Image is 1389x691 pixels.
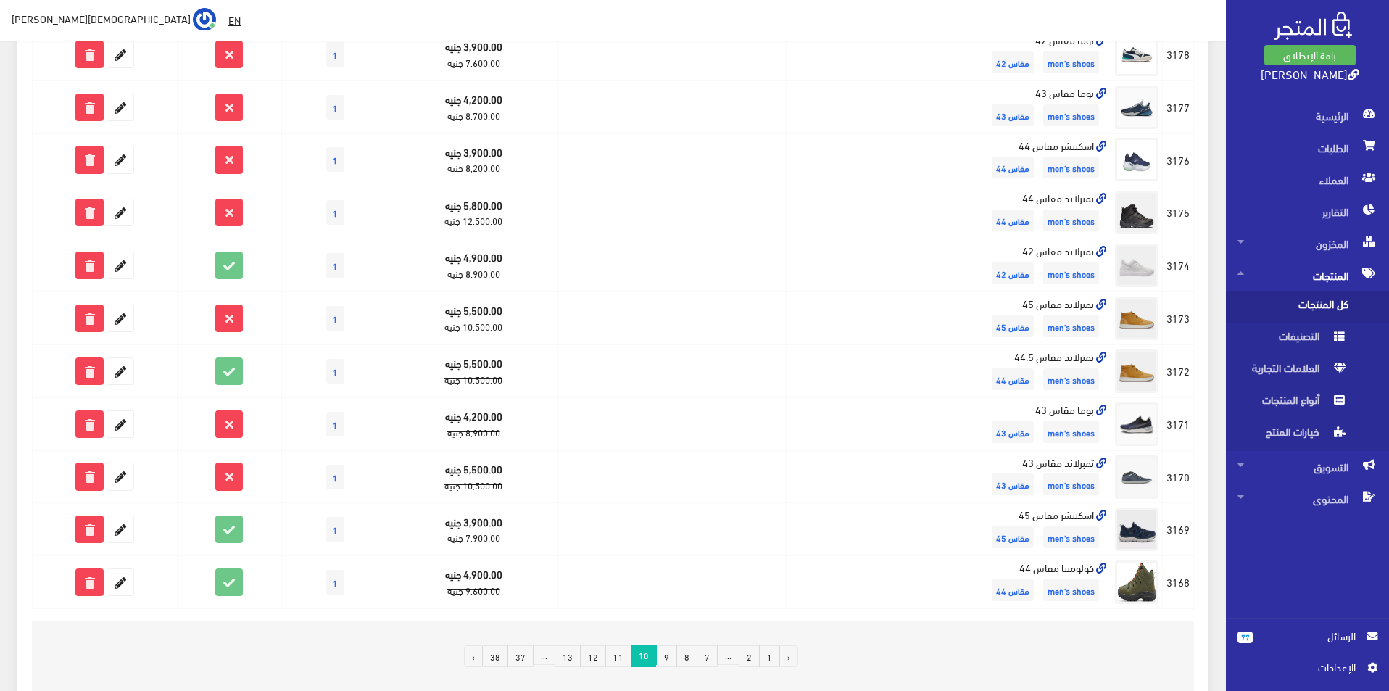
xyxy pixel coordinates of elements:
a: العلامات التجارية [1226,355,1389,387]
span: مقاس 42 [992,262,1034,284]
img: ... [193,8,216,31]
td: 3174 [1163,239,1194,292]
td: كولومبيا مقاس 44 [787,556,1111,609]
td: 5,500.00 جنيه [389,292,558,345]
span: الرئيسية [1237,100,1377,132]
span: اﻹعدادات [1249,659,1355,675]
span: الرسائل [1264,628,1356,644]
a: كل المنتجات [1226,291,1389,323]
a: اﻹعدادات [1237,659,1377,682]
span: التقارير [1237,196,1377,228]
a: 7 [697,645,718,667]
td: 3170 [1163,450,1194,503]
span: مقاس 44 [992,210,1034,231]
a: 37 [507,645,534,667]
span: men's shoes [1043,579,1099,601]
u: EN [228,11,241,29]
a: 1 [759,645,780,667]
td: 5,500.00 جنيه [389,450,558,503]
span: men's shoes [1043,368,1099,390]
a: ... [DEMOGRAPHIC_DATA][PERSON_NAME] [12,7,216,30]
td: بوما مقاس 43 [787,80,1111,133]
img: tmbrland-mkas-445.jpg [1115,297,1158,340]
a: أنواع المنتجات [1226,387,1389,419]
span: 1 [326,570,344,595]
td: 3,900.00 جنيه [389,28,558,80]
a: التقارير [1226,196,1389,228]
img: askytshr-mkas-44.jpg [1115,138,1158,181]
td: 3,900.00 جنيه [389,503,558,556]
span: مقاس 43 [992,473,1034,495]
span: men's shoes [1043,262,1099,284]
strike: 8,700.00 جنيه [447,107,500,124]
td: بوما مقاس 42 [787,28,1111,80]
span: العلامات التجارية [1237,355,1348,387]
span: مقاس 45 [992,315,1034,337]
td: تمبرلاند مقاس 43 [787,450,1111,503]
td: تمبرلاند مقاس 42 [787,239,1111,292]
span: الطلبات [1237,132,1377,164]
span: مقاس 43 [992,421,1034,443]
td: 5,800.00 جنيه [389,186,558,239]
a: EN [223,7,246,33]
strike: 10,500.00 جنيه [444,318,502,335]
span: 1 [326,200,344,225]
td: 4,200.00 جنيه [389,80,558,133]
span: men's shoes [1043,315,1099,337]
strike: 7,600.00 جنيه [447,54,500,71]
a: التالي » [464,645,483,667]
strike: 10,500.00 جنيه [444,476,502,494]
a: الطلبات [1226,132,1389,164]
span: men's shoes [1043,51,1099,73]
span: المنتجات [1237,260,1377,291]
span: 1 [326,412,344,436]
span: 77 [1237,632,1253,643]
span: التصنيفات [1237,323,1348,355]
a: باقة الإنطلاق [1264,45,1356,65]
img: . [1274,12,1352,40]
strike: 8,900.00 جنيه [447,265,500,282]
span: 1 [326,42,344,67]
span: 1 [326,147,344,172]
td: تمبرلاند مقاس 44 [787,186,1111,239]
a: المخزون [1226,228,1389,260]
span: 10 [631,645,657,665]
img: askytshr-mkas-45.jpg [1115,508,1158,551]
span: men's shoes [1043,421,1099,443]
td: 4,900.00 جنيه [389,239,558,292]
strike: 12,500.00 جنيه [444,212,502,229]
span: مقاس 43 [992,104,1034,126]
img: boma-mkas-42.jpg [1115,33,1158,76]
td: تمبرلاند مقاس 45 [787,292,1111,345]
img: boma-mkas-43.jpg [1115,86,1158,129]
span: 1 [326,359,344,384]
span: 1 [326,253,344,278]
span: مقاس 42 [992,51,1034,73]
td: 3169 [1163,503,1194,556]
span: المحتوى [1237,483,1377,515]
td: 3,900.00 جنيه [389,133,558,186]
img: tmbrland-mkas-44.jpg [1115,191,1158,234]
a: 11 [605,645,631,667]
a: 77 الرسائل [1237,628,1377,659]
span: men's shoes [1043,473,1099,495]
a: 9 [656,645,677,667]
a: خيارات المنتج [1226,419,1389,451]
span: مقاس 44 [992,157,1034,178]
span: men's shoes [1043,157,1099,178]
img: kolombya-mkas-44.jpg [1115,560,1158,604]
td: 3176 [1163,133,1194,186]
td: تمبرلاند مقاس 44.5 [787,344,1111,397]
span: men's shoes [1043,526,1099,548]
td: 3171 [1163,397,1194,450]
a: العملاء [1226,164,1389,196]
a: 38 [482,645,508,667]
span: المخزون [1237,228,1377,260]
span: 1 [326,306,344,331]
a: « السابق [779,645,798,667]
a: الرئيسية [1226,100,1389,132]
a: 2 [739,645,760,667]
td: 3173 [1163,292,1194,345]
img: tmbrland-mkas-42.jpg [1115,244,1158,287]
a: [PERSON_NAME] [1261,63,1359,84]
